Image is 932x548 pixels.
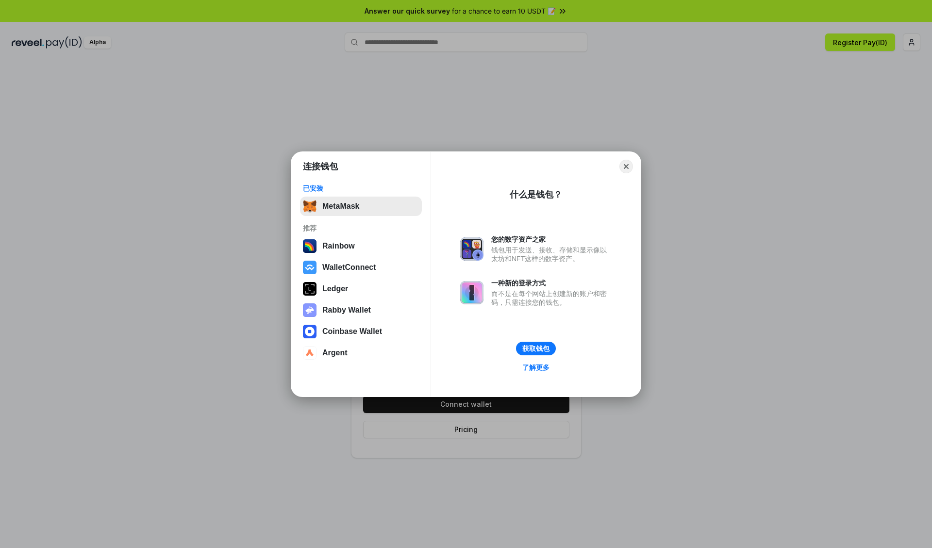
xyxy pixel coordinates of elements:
[322,284,348,293] div: Ledger
[322,202,359,211] div: MetaMask
[303,199,316,213] img: svg+xml,%3Csvg%20fill%3D%22none%22%20height%3D%2233%22%20viewBox%3D%220%200%2035%2033%22%20width%...
[491,246,612,263] div: 钱包用于发送、接收、存储和显示像以太坊和NFT这样的数字资产。
[303,346,316,360] img: svg+xml,%3Csvg%20width%3D%2228%22%20height%3D%2228%22%20viewBox%3D%220%200%2028%2028%22%20fill%3D...
[303,303,316,317] img: svg+xml,%3Csvg%20xmlns%3D%22http%3A%2F%2Fwww.w3.org%2F2000%2Fsvg%22%20fill%3D%22none%22%20viewBox...
[303,224,419,232] div: 推荐
[303,184,419,193] div: 已安装
[522,344,549,353] div: 获取钱包
[303,161,338,172] h1: 连接钱包
[491,279,612,287] div: 一种新的登录方式
[516,342,556,355] button: 获取钱包
[491,235,612,244] div: 您的数字资产之家
[303,325,316,338] img: svg+xml,%3Csvg%20width%3D%2228%22%20height%3D%2228%22%20viewBox%3D%220%200%2028%2028%22%20fill%3D...
[322,263,376,272] div: WalletConnect
[322,349,348,357] div: Argent
[322,242,355,250] div: Rainbow
[300,322,422,341] button: Coinbase Wallet
[460,281,483,304] img: svg+xml,%3Csvg%20xmlns%3D%22http%3A%2F%2Fwww.w3.org%2F2000%2Fsvg%22%20fill%3D%22none%22%20viewBox...
[322,306,371,315] div: Rabby Wallet
[303,282,316,296] img: svg+xml,%3Csvg%20xmlns%3D%22http%3A%2F%2Fwww.w3.org%2F2000%2Fsvg%22%20width%3D%2228%22%20height%3...
[516,361,555,374] a: 了解更多
[322,327,382,336] div: Coinbase Wallet
[491,289,612,307] div: 而不是在每个网站上创建新的账户和密码，只需连接您的钱包。
[619,160,633,173] button: Close
[510,189,562,200] div: 什么是钱包？
[300,197,422,216] button: MetaMask
[522,363,549,372] div: 了解更多
[300,258,422,277] button: WalletConnect
[303,239,316,253] img: svg+xml,%3Csvg%20width%3D%22120%22%20height%3D%22120%22%20viewBox%3D%220%200%20120%20120%22%20fil...
[300,279,422,299] button: Ledger
[300,343,422,363] button: Argent
[300,300,422,320] button: Rabby Wallet
[303,261,316,274] img: svg+xml,%3Csvg%20width%3D%2228%22%20height%3D%2228%22%20viewBox%3D%220%200%2028%2028%22%20fill%3D...
[300,236,422,256] button: Rainbow
[460,237,483,261] img: svg+xml,%3Csvg%20xmlns%3D%22http%3A%2F%2Fwww.w3.org%2F2000%2Fsvg%22%20fill%3D%22none%22%20viewBox...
